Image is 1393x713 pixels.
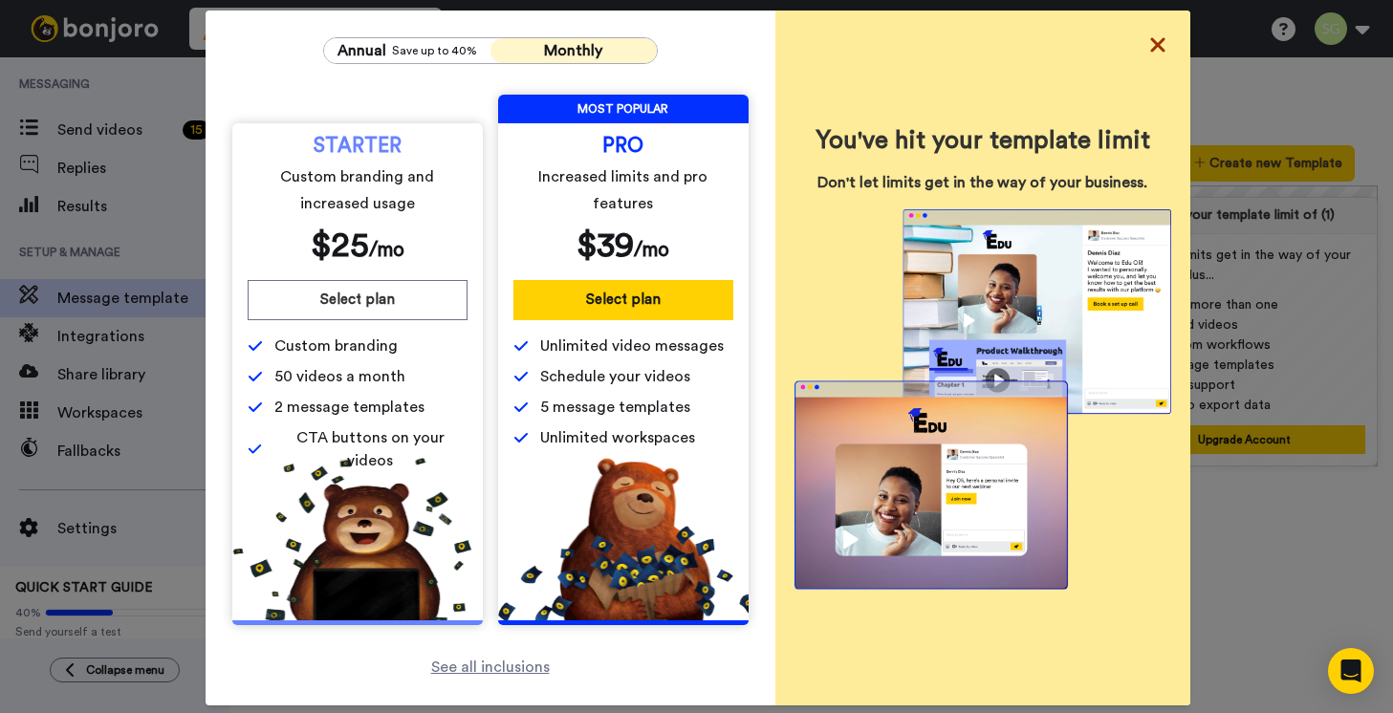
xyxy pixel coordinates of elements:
[369,240,404,260] span: /mo
[794,171,1171,194] span: Don't let limits get in the way of your business.
[577,228,634,263] span: $ 39
[314,139,402,154] span: STARTER
[392,43,477,58] span: Save up to 40%
[540,426,695,449] span: Unlimited workspaces
[540,396,690,419] span: 5 message templates
[498,95,749,123] span: MOST POPULAR
[273,426,467,472] span: CTA buttons on your videos
[634,240,669,260] span: /mo
[250,163,464,217] span: Custom branding and increased usage
[274,396,424,419] span: 2 message templates
[337,39,386,62] span: Annual
[274,335,398,357] span: Custom branding
[431,659,550,675] span: See all inclusions
[1328,648,1374,694] div: Open Intercom Messenger
[431,656,550,679] a: See all inclusions
[540,335,724,357] span: Unlimited video messages
[544,43,602,58] span: Monthly
[513,280,733,320] button: Select plan
[274,365,405,388] span: 50 videos a month
[794,209,1171,589] img: You've hit your template limit
[794,125,1171,156] span: You've hit your template limit
[516,163,729,217] span: Increased limits and pro features
[490,38,657,63] button: Monthly
[311,228,369,263] span: $ 25
[324,38,490,63] button: AnnualSave up to 40%
[232,458,483,620] img: 5112517b2a94bd7fef09f8ca13467cef.png
[498,458,749,620] img: b5b10b7112978f982230d1107d8aada4.png
[248,280,468,320] button: Select plan
[540,365,690,388] span: Schedule your videos
[602,139,643,154] span: PRO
